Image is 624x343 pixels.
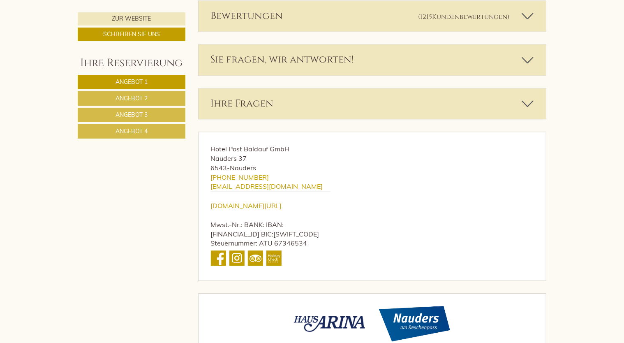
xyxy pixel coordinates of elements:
span: Angebot 3 [116,111,148,118]
span: Nauders [230,164,257,172]
div: Sie fragen, wir antworten! [199,44,546,75]
div: Ihre Fragen [199,88,546,119]
span: Nauders 37 [211,154,247,162]
a: [PHONE_NUMBER] [211,173,269,181]
a: [DOMAIN_NAME][URL] [211,202,282,210]
span: Angebot 1 [116,78,148,86]
a: Schreiben Sie uns [78,28,185,41]
small: (1215 ) [418,12,509,21]
span: Kundenbewertungen [432,12,507,21]
span: Angebot 2 [116,95,148,102]
span: Angebot 4 [116,127,148,135]
div: Ihre Reservierung [78,56,185,71]
div: Bewertungen [199,1,546,31]
a: [EMAIL_ADDRESS][DOMAIN_NAME] [211,182,323,190]
span: 6543 [211,164,227,172]
span: Hotel Post Baldauf GmbH [211,145,290,153]
span: : BANK: IBAN: [FINANCIAL_ID] BIC:[SWIFT_CODE] [211,220,319,238]
span: : ATU 67346534 [256,239,307,247]
a: Zur Website [78,12,185,25]
div: - Mwst.-Nr. Steuernummer [199,132,343,280]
